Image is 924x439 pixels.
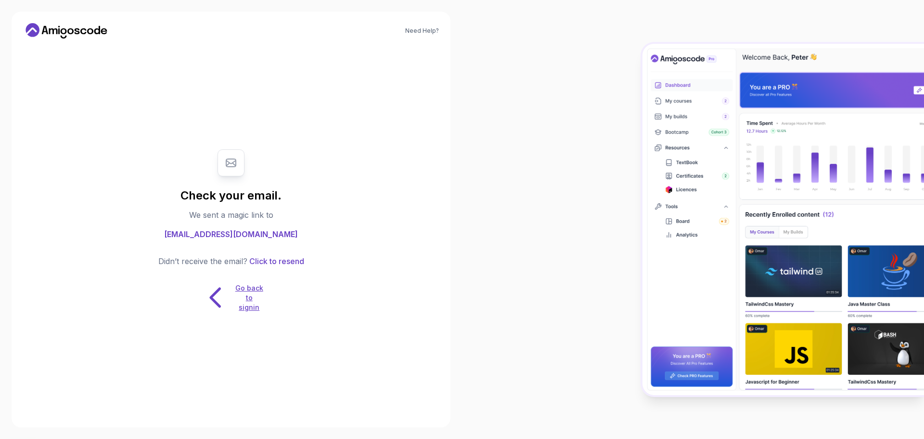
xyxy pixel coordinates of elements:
[180,188,282,203] h1: Check your email.
[235,283,264,312] p: Go back to signin
[8,400,39,431] img: provesource social proof notification image
[642,44,924,395] img: Amigoscode Dashboard
[164,228,298,240] span: [EMAIL_ADDRESS][DOMAIN_NAME]
[189,209,273,221] p: We sent a magic link to
[405,27,439,35] a: Need Help?
[247,255,304,267] button: Click to resend
[158,255,247,267] p: Didn’t receive the email?
[42,412,62,420] span: Bought
[42,422,58,430] span: [DATE]
[199,282,264,313] button: Go back to signin
[23,23,110,39] a: Home link
[63,413,141,420] a: Amigoscode PRO Membership
[67,422,97,430] a: ProveSource
[42,403,70,412] span: Quinton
